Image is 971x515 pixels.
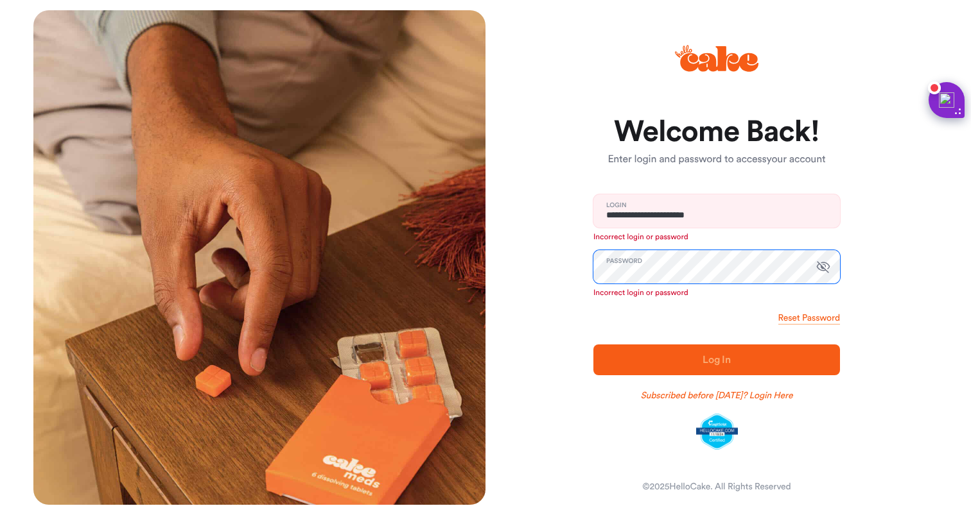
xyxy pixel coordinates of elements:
[696,414,738,450] img: legit-script-certified.png
[593,232,840,242] p: Incorrect login or password
[642,480,791,493] div: © 2025 HelloCake. All Rights Reserved
[593,117,840,148] h1: Welcome Back!
[778,312,840,325] a: Reset Password
[593,288,840,298] p: Incorrect login or password
[593,152,840,167] p: Enter login and password to access your account
[593,344,840,375] button: Log In
[641,389,793,402] a: Subscribed before [DATE]? Login Here
[703,355,731,365] span: Log In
